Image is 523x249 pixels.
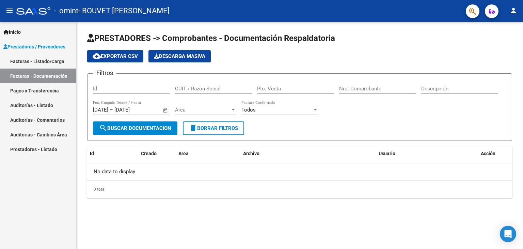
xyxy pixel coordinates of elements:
span: Area [178,151,189,156]
span: Archivo [243,151,259,156]
button: Buscar Documentacion [93,121,177,135]
button: Borrar Filtros [183,121,244,135]
span: Acción [481,151,495,156]
button: Open calendar [162,106,170,114]
span: Todos [241,107,256,113]
mat-icon: cloud_download [93,52,101,60]
button: Exportar CSV [87,50,143,62]
button: Descarga Masiva [148,50,211,62]
mat-icon: delete [189,124,197,132]
mat-icon: menu [5,6,14,15]
span: - BOUVET [PERSON_NAME] [78,3,170,18]
span: Descarga Masiva [154,53,205,59]
span: - omint [54,3,78,18]
h3: Filtros [93,68,116,78]
span: Inicio [3,28,21,36]
app-download-masive: Descarga masiva de comprobantes (adjuntos) [148,50,211,62]
mat-icon: search [99,124,107,132]
input: Fecha fin [114,107,147,113]
datatable-header-cell: Area [176,146,240,161]
datatable-header-cell: Creado [138,146,176,161]
datatable-header-cell: Id [87,146,114,161]
div: Open Intercom Messenger [500,226,516,242]
span: Creado [141,151,157,156]
div: No data to display [87,163,512,180]
span: Prestadores / Proveedores [3,43,65,50]
datatable-header-cell: Usuario [376,146,478,161]
span: Borrar Filtros [189,125,238,131]
mat-icon: person [509,6,518,15]
span: Usuario [379,151,395,156]
span: PRESTADORES -> Comprobantes - Documentación Respaldatoria [87,33,335,43]
span: Buscar Documentacion [99,125,171,131]
span: Área [175,107,230,113]
span: Id [90,151,94,156]
div: 0 total [87,181,512,198]
span: – [110,107,113,113]
datatable-header-cell: Acción [478,146,512,161]
datatable-header-cell: Archivo [240,146,376,161]
input: Fecha inicio [93,107,108,113]
span: Exportar CSV [93,53,138,59]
